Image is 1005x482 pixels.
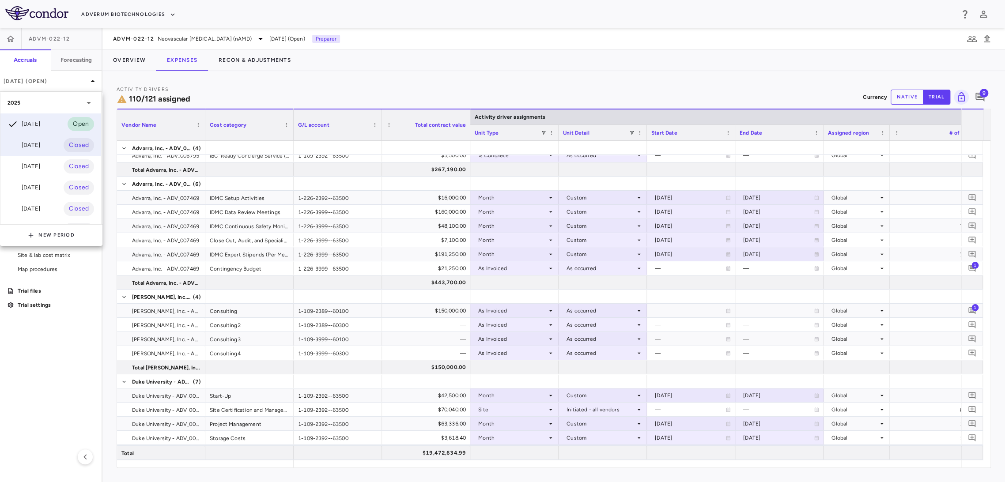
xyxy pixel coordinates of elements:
[0,92,101,113] div: 2025
[64,204,94,214] span: Closed
[8,182,40,193] div: [DATE]
[68,119,94,129] span: Open
[8,140,40,151] div: [DATE]
[64,183,94,192] span: Closed
[8,203,40,214] div: [DATE]
[8,161,40,172] div: [DATE]
[8,119,40,129] div: [DATE]
[8,99,21,107] p: 2025
[64,140,94,150] span: Closed
[64,162,94,171] span: Closed
[28,228,75,242] button: New Period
